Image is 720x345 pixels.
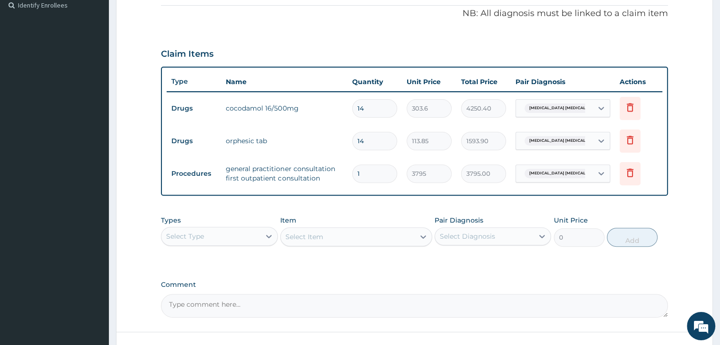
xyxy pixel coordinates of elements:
[440,232,495,241] div: Select Diagnosis
[511,72,615,91] th: Pair Diagnosis
[161,49,213,60] h3: Claim Items
[554,216,588,225] label: Unit Price
[524,103,605,113] span: [MEDICAL_DATA] [MEDICAL_DATA]
[524,136,605,146] span: [MEDICAL_DATA] [MEDICAL_DATA]
[607,228,658,247] button: Add
[167,132,221,150] td: Drugs
[167,165,221,182] td: Procedures
[18,47,38,71] img: d_794563401_company_1708531726252_794563401
[456,72,511,91] th: Total Price
[615,72,662,91] th: Actions
[167,73,221,90] th: Type
[155,5,178,27] div: Minimize live chat window
[221,131,347,150] td: orphesic tab
[347,72,402,91] th: Quantity
[524,169,605,178] span: [MEDICAL_DATA] [MEDICAL_DATA]
[161,281,667,289] label: Comment
[435,216,483,225] label: Pair Diagnosis
[5,238,180,271] textarea: Type your message and hit 'Enter'
[55,109,131,205] span: We're online!
[221,99,347,118] td: cocodamol 16/500mg
[166,232,204,241] div: Select Type
[221,72,347,91] th: Name
[161,216,181,224] label: Types
[161,8,667,20] p: NB: All diagnosis must be linked to a claim item
[402,72,456,91] th: Unit Price
[167,100,221,117] td: Drugs
[221,159,347,188] td: general practitioner consultation first outpatient consultation
[49,53,159,65] div: Chat with us now
[280,216,296,225] label: Item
